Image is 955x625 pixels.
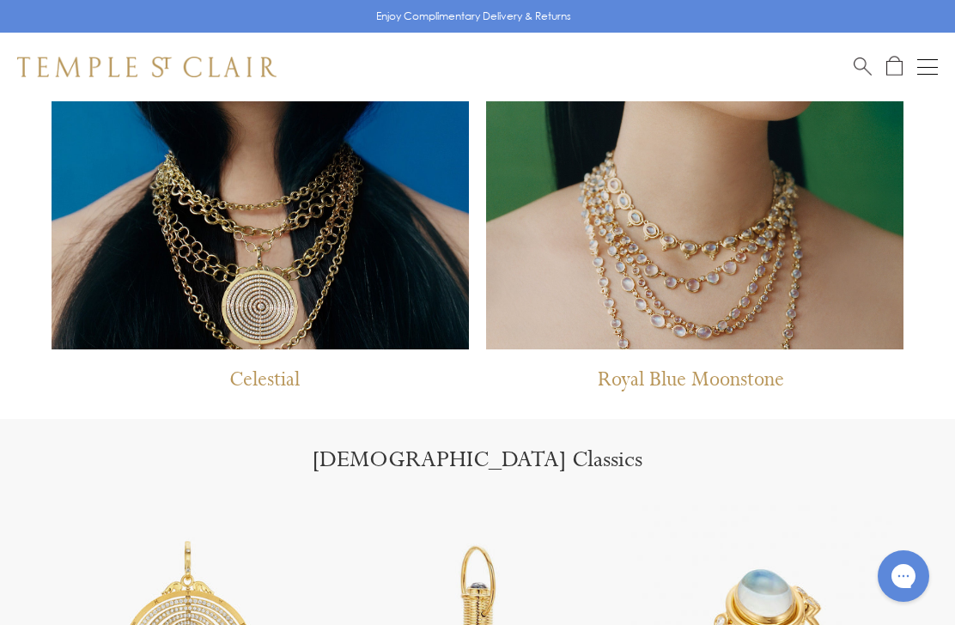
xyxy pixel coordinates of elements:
[886,56,903,77] a: Open Shopping Bag
[17,57,277,77] img: Temple St. Clair
[43,445,912,475] h1: [DEMOGRAPHIC_DATA] Classics
[917,57,938,77] button: Open navigation
[869,544,938,608] iframe: Gorgias live chat messenger
[854,56,872,77] a: Search
[376,8,571,25] p: Enjoy Complimentary Delivery & Returns
[598,367,784,402] p: Royal Blue Moonstone
[229,367,300,402] p: Celestial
